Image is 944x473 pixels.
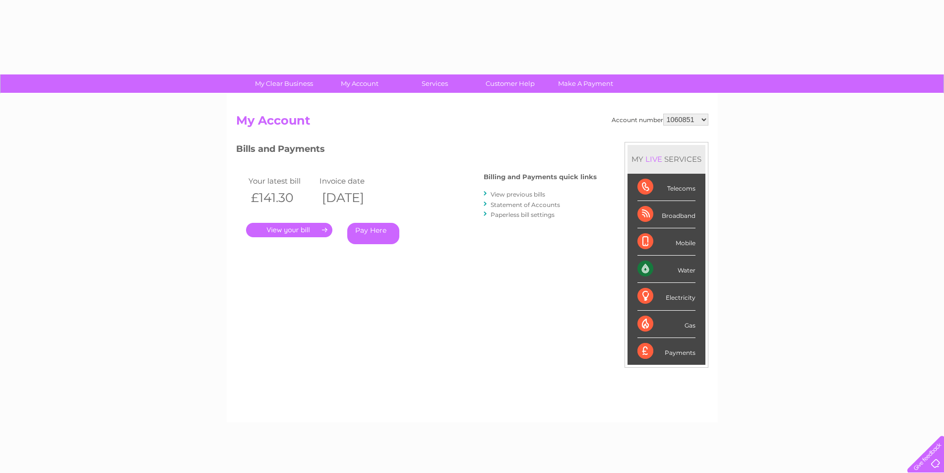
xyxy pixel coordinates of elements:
[243,74,325,93] a: My Clear Business
[637,201,695,228] div: Broadband
[637,228,695,256] div: Mobile
[347,223,399,244] a: Pay Here
[637,311,695,338] div: Gas
[394,74,476,93] a: Services
[236,142,597,159] h3: Bills and Payments
[612,114,708,126] div: Account number
[643,154,664,164] div: LIVE
[545,74,627,93] a: Make A Payment
[628,145,705,173] div: MY SERVICES
[317,174,388,188] td: Invoice date
[491,201,560,208] a: Statement of Accounts
[318,74,400,93] a: My Account
[491,211,555,218] a: Paperless bill settings
[317,188,388,208] th: [DATE]
[637,174,695,201] div: Telecoms
[246,188,317,208] th: £141.30
[246,223,332,237] a: .
[491,191,545,198] a: View previous bills
[637,283,695,310] div: Electricity
[469,74,551,93] a: Customer Help
[236,114,708,133] h2: My Account
[246,174,317,188] td: Your latest bill
[637,256,695,283] div: Water
[484,173,597,181] h4: Billing and Payments quick links
[637,338,695,365] div: Payments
